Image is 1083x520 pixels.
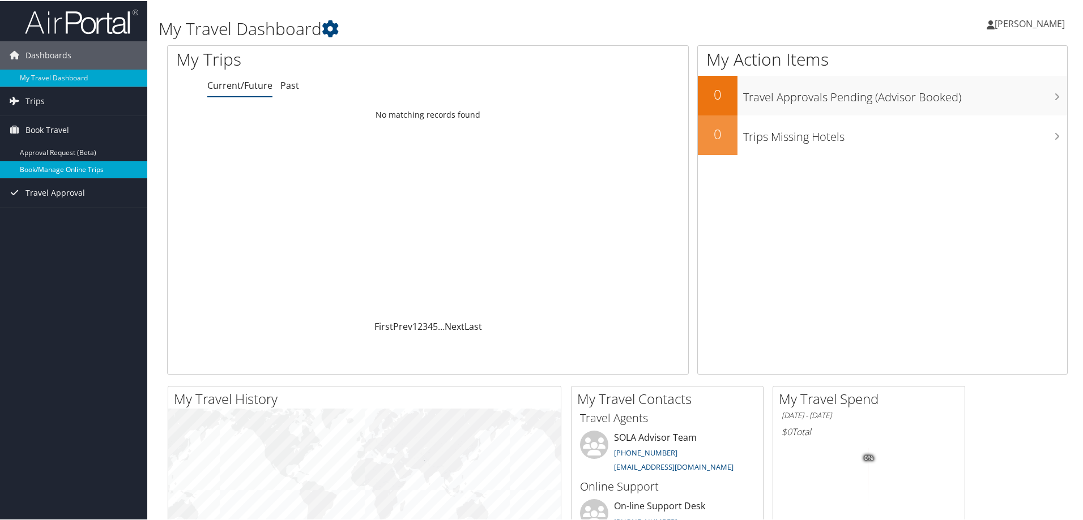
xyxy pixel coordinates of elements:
[577,388,763,407] h2: My Travel Contacts
[423,319,428,332] a: 3
[412,319,417,332] a: 1
[779,388,965,407] h2: My Travel Spend
[743,122,1067,144] h3: Trips Missing Hotels
[574,429,760,476] li: SOLA Advisor Team
[25,40,71,68] span: Dashboards
[280,78,299,91] a: Past
[698,84,737,103] h2: 0
[580,478,754,493] h3: Online Support
[782,409,956,420] h6: [DATE] - [DATE]
[782,424,956,437] h6: Total
[207,78,272,91] a: Current/Future
[782,424,792,437] span: $0
[176,46,463,70] h1: My Trips
[174,388,561,407] h2: My Travel History
[995,16,1065,29] span: [PERSON_NAME]
[159,16,770,40] h1: My Travel Dashboard
[987,6,1076,40] a: [PERSON_NAME]
[698,46,1067,70] h1: My Action Items
[698,114,1067,154] a: 0Trips Missing Hotels
[393,319,412,332] a: Prev
[743,83,1067,104] h3: Travel Approvals Pending (Advisor Booked)
[698,75,1067,114] a: 0Travel Approvals Pending (Advisor Booked)
[445,319,464,332] a: Next
[428,319,433,332] a: 4
[614,461,734,471] a: [EMAIL_ADDRESS][DOMAIN_NAME]
[417,319,423,332] a: 2
[580,409,754,425] h3: Travel Agents
[614,446,677,457] a: [PHONE_NUMBER]
[25,178,85,206] span: Travel Approval
[864,454,873,461] tspan: 0%
[433,319,438,332] a: 5
[698,123,737,143] h2: 0
[25,115,69,143] span: Book Travel
[374,319,393,332] a: First
[25,86,45,114] span: Trips
[438,319,445,332] span: …
[25,7,138,34] img: airportal-logo.png
[168,104,688,124] td: No matching records found
[464,319,482,332] a: Last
